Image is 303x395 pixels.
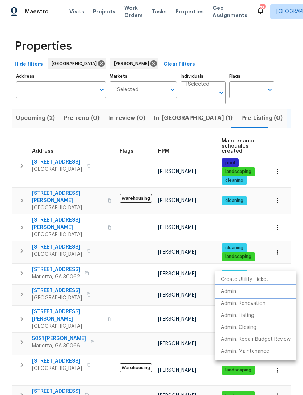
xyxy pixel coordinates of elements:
p: Admin: Renovation [221,300,266,307]
p: Admin: Listing [221,312,254,319]
p: Create Utility Ticket [221,276,268,283]
p: Admin: Maintenance [221,348,269,355]
p: Admin: Repair Budget Review [221,336,291,343]
p: Admin: Closing [221,324,256,331]
p: Admin [221,288,236,295]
